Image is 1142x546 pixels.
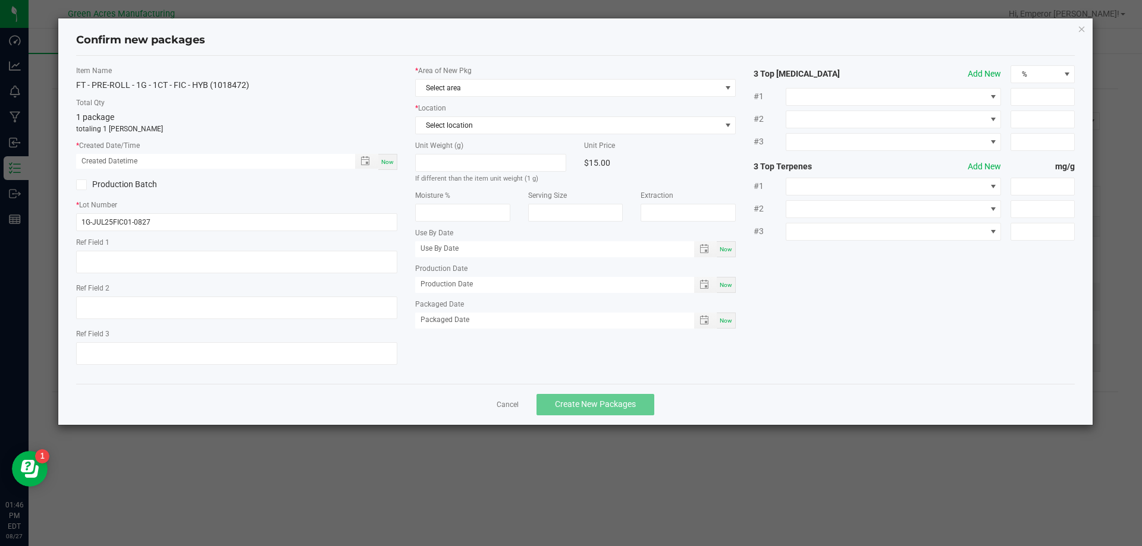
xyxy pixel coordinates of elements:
span: % [1011,66,1059,83]
label: Item Name [76,65,397,76]
label: Ref Field 2 [76,283,397,293]
span: Now [720,246,732,253]
span: Toggle popup [694,313,717,329]
span: Toggle popup [694,241,717,257]
span: #3 [754,225,786,238]
label: Unit Weight (g) [415,140,567,151]
span: NO DATA FOUND [415,116,736,134]
div: FT - PRE-ROLL - 1G - 1CT - FIC - HYB (1018472) [76,79,397,91]
span: Now [381,159,394,165]
label: Packaged Date [415,299,736,310]
iframe: Resource center unread badge [35,449,49,463]
label: Ref Field 3 [76,329,397,339]
span: #2 [754,113,786,125]
span: Now [720,282,732,288]
label: Unit Price [584,140,736,151]
input: Packaged Date [415,313,682,327]
h4: Confirm new packages [76,33,1075,48]
label: Total Qty [76,97,397,108]
strong: 3 Top [MEDICAL_DATA] [754,68,882,80]
input: Production Date [415,277,682,292]
label: Extraction [641,190,736,201]
span: #2 [754,203,786,215]
label: Production Batch [76,178,228,191]
strong: 3 Top Terpenes [754,160,882,173]
span: Now [720,317,732,324]
small: If different than the item unit weight (1 g) [415,175,538,182]
strong: mg/g [1011,160,1075,173]
a: Cancel [497,400,519,410]
span: #1 [754,90,786,103]
p: totaling 1 [PERSON_NAME] [76,124,397,134]
label: Ref Field 1 [76,237,397,248]
span: #3 [754,135,786,148]
label: Area of New Pkg [415,65,736,76]
span: Create New Packages [555,399,636,409]
span: Select location [416,117,721,134]
label: Use By Date [415,228,736,238]
input: Use By Date [415,241,682,256]
span: 1 package [76,112,114,122]
span: Toggle popup [355,154,378,169]
button: Add New [968,160,1001,173]
span: Select area [416,80,721,96]
span: Toggle popup [694,277,717,293]
label: Location [415,103,736,113]
label: Serving Size [528,190,623,201]
label: Production Date [415,263,736,274]
label: Moisture % [415,190,510,201]
button: Add New [968,68,1001,80]
label: Lot Number [76,200,397,210]
label: Created Date/Time [76,140,397,151]
button: Create New Packages [537,394,654,415]
div: $15.00 [584,154,736,172]
input: Created Datetime [76,154,343,169]
iframe: Resource center [12,451,48,487]
span: #1 [754,180,786,192]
